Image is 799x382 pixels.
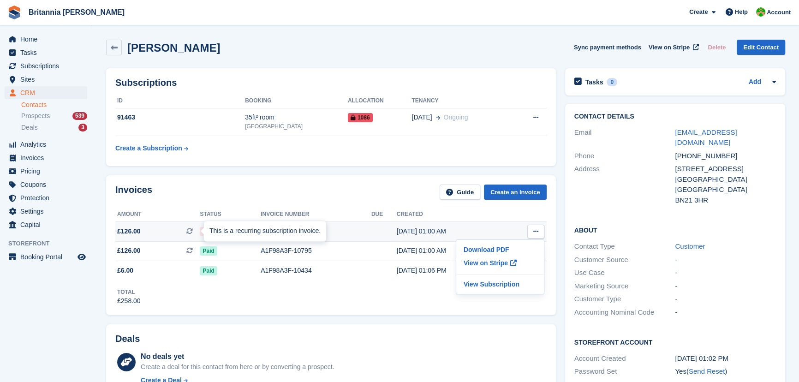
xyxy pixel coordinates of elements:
div: Customer Type [574,294,675,304]
a: menu [5,86,87,99]
th: Invoice number [261,207,371,222]
span: View on Stripe [649,43,690,52]
div: [STREET_ADDRESS] [675,164,776,174]
h2: Subscriptions [115,78,547,88]
th: Amount [115,207,200,222]
a: menu [5,33,87,46]
div: Contact Type [574,241,675,252]
span: £6.00 [117,266,133,275]
a: menu [5,178,87,191]
a: Download PDF [460,244,540,256]
span: Coupons [20,178,76,191]
a: Add [749,77,761,88]
a: View on Stripe [645,40,701,55]
span: Subscriptions [20,60,76,72]
span: ( ) [686,367,727,375]
th: Created [397,207,505,222]
a: Create an Invoice [484,185,547,200]
span: £126.00 [117,227,141,236]
button: Delete [704,40,729,55]
a: menu [5,73,87,86]
th: ID [115,94,245,108]
span: Booking Portal [20,251,76,263]
div: - [675,307,776,318]
span: [DATE] [411,113,432,122]
div: [DATE] 01:00 AM [397,227,505,236]
a: View on Stripe [460,256,540,270]
div: Phone [574,151,675,161]
a: Create a Subscription [115,140,188,157]
span: Storefront [8,239,92,248]
div: Account Created [574,353,675,364]
a: menu [5,165,87,178]
div: - [675,281,776,292]
span: Settings [20,205,76,218]
span: Deals [21,123,38,132]
div: Yes [675,366,776,377]
span: Tasks [20,46,76,59]
span: Prospects [21,112,50,120]
div: [GEOGRAPHIC_DATA] [675,174,776,185]
h2: About [574,225,776,234]
div: Create a deal for this contact from here or by converting a prospect. [141,362,334,372]
a: menu [5,205,87,218]
div: Address [574,164,675,205]
h2: Deals [115,334,140,344]
h2: Storefront Account [574,337,776,346]
div: Create a Subscription [115,143,182,153]
a: Deals 3 [21,123,87,132]
a: Preview store [76,251,87,263]
span: £126.00 [117,246,141,256]
span: 1086 [348,113,373,122]
div: A1F98A3F-10795 [261,246,371,256]
div: Email [574,127,675,148]
h2: Invoices [115,185,152,200]
a: [EMAIL_ADDRESS][DOMAIN_NAME] [675,128,737,147]
span: CRM [20,86,76,99]
div: [DATE] 01:06 PM [397,266,505,275]
a: menu [5,251,87,263]
div: 0 [607,78,617,86]
th: Tenancy [411,94,512,108]
h2: Contact Details [574,113,776,120]
span: Create [689,7,708,17]
div: 3 [78,124,87,131]
div: [PHONE_NUMBER] [675,151,776,161]
a: Send Reset [689,367,725,375]
button: Sync payment methods [574,40,641,55]
span: Invoices [20,151,76,164]
div: - [675,294,776,304]
div: Use Case [574,268,675,278]
a: menu [5,151,87,164]
a: Britannia [PERSON_NAME] [25,5,128,20]
span: Account [767,8,791,17]
div: A1F98A3F-10434 [261,266,371,275]
a: View Subscription [460,278,540,290]
div: [DATE] 01:00 AM [397,246,505,256]
span: Pricing [20,165,76,178]
th: Allocation [348,94,412,108]
div: Accounting Nominal Code [574,307,675,318]
div: 91463 [115,113,245,122]
a: Contacts [21,101,87,109]
div: [DATE] 01:02 PM [675,353,776,364]
div: [GEOGRAPHIC_DATA] [675,185,776,195]
a: Prospects 539 [21,111,87,121]
h2: Tasks [585,78,603,86]
span: Paid [200,266,217,275]
img: Wendy Thorp [756,7,765,17]
div: £258.00 [117,296,141,306]
div: Password Set [574,366,675,377]
span: Ongoing [444,113,468,121]
a: Guide [440,185,480,200]
div: This is a recurring subscription invoice. [204,221,326,241]
div: - [675,268,776,278]
div: Customer Source [574,255,675,265]
div: Total [117,288,141,296]
span: Sites [20,73,76,86]
div: 35ft² room [245,113,348,122]
a: menu [5,46,87,59]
